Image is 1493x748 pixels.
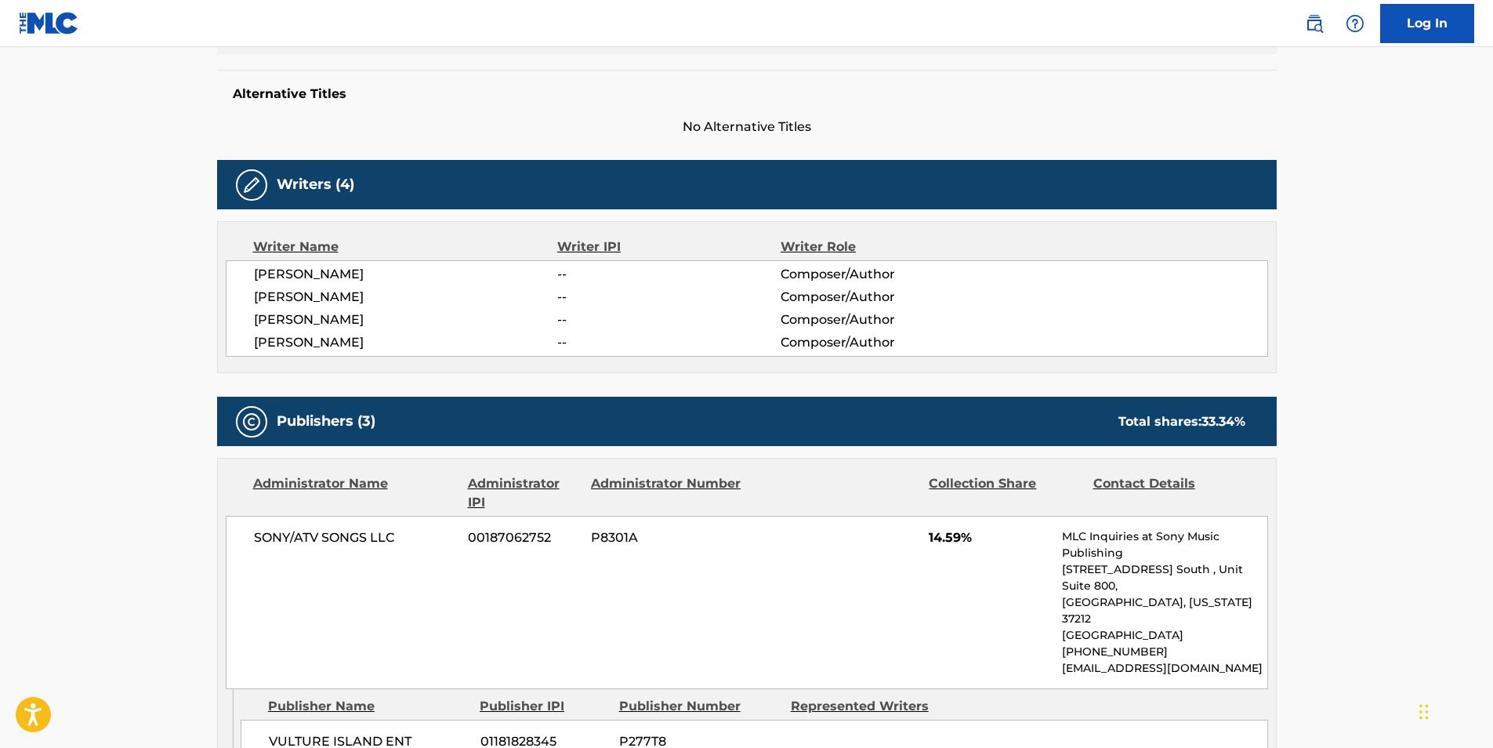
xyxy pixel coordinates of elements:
[557,265,780,284] span: --
[19,12,79,34] img: MLC Logo
[557,238,781,256] div: Writer IPI
[254,333,558,352] span: [PERSON_NAME]
[254,528,457,547] span: SONY/ATV SONGS LLC
[253,474,456,512] div: Administrator Name
[254,310,558,329] span: [PERSON_NAME]
[268,697,468,716] div: Publisher Name
[242,176,261,194] img: Writers
[781,238,984,256] div: Writer Role
[781,310,984,329] span: Composer/Author
[254,288,558,307] span: [PERSON_NAME]
[1380,4,1474,43] a: Log In
[1339,8,1371,39] div: Help
[929,474,1081,512] div: Collection Share
[254,265,558,284] span: [PERSON_NAME]
[1346,14,1364,33] img: help
[557,310,780,329] span: --
[468,474,579,512] div: Administrator IPI
[1415,673,1493,748] iframe: Chat Widget
[1093,474,1245,512] div: Contact Details
[480,697,607,716] div: Publisher IPI
[253,238,558,256] div: Writer Name
[277,412,375,430] h5: Publishers (3)
[1118,412,1245,431] div: Total shares:
[791,697,951,716] div: Represented Writers
[1299,8,1330,39] a: Public Search
[1062,627,1267,644] p: [GEOGRAPHIC_DATA]
[1062,528,1267,561] p: MLC Inquiries at Sony Music Publishing
[1419,688,1429,735] div: Drag
[591,474,743,512] div: Administrator Number
[557,333,780,352] span: --
[781,333,984,352] span: Composer/Author
[557,288,780,307] span: --
[468,528,579,547] span: 00187062752
[217,118,1277,136] span: No Alternative Titles
[233,86,1261,102] h5: Alternative Titles
[277,176,354,194] h5: Writers (4)
[619,697,779,716] div: Publisher Number
[1062,644,1267,660] p: [PHONE_NUMBER]
[929,528,1050,547] span: 14.59%
[591,528,743,547] span: P8301A
[781,288,984,307] span: Composer/Author
[1305,14,1324,33] img: search
[242,412,261,431] img: Publishers
[1062,660,1267,677] p: [EMAIL_ADDRESS][DOMAIN_NAME]
[781,265,984,284] span: Composer/Author
[1201,414,1245,429] span: 33.34 %
[1062,594,1267,627] p: [GEOGRAPHIC_DATA], [US_STATE] 37212
[1062,561,1267,594] p: [STREET_ADDRESS] South , Unit Suite 800,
